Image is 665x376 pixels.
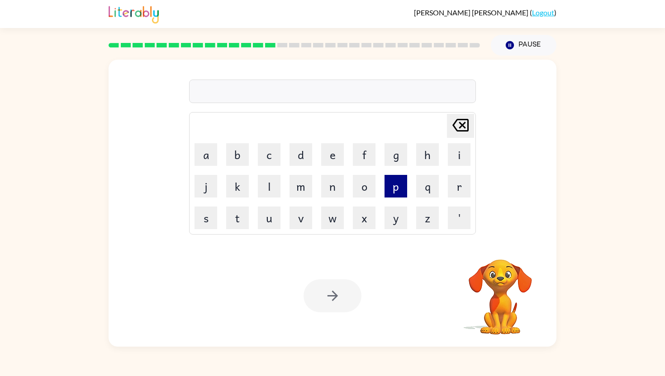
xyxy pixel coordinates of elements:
button: w [321,207,344,229]
span: [PERSON_NAME] [PERSON_NAME] [414,8,530,17]
button: q [416,175,439,197]
button: x [353,207,375,229]
video: Your browser must support playing .mp4 files to use Literably. Please try using another browser. [455,245,546,336]
button: Pause [491,35,556,56]
button: g [385,143,407,166]
button: z [416,207,439,229]
button: c [258,143,280,166]
button: l [258,175,280,197]
button: s [195,207,217,229]
a: Logout [532,8,554,17]
button: a [195,143,217,166]
img: Literably [109,4,159,23]
button: n [321,175,344,197]
button: j [195,175,217,197]
button: r [448,175,470,197]
button: h [416,143,439,166]
button: t [226,207,249,229]
button: p [385,175,407,197]
button: f [353,143,375,166]
button: u [258,207,280,229]
button: y [385,207,407,229]
button: e [321,143,344,166]
button: d [290,143,312,166]
button: ' [448,207,470,229]
button: i [448,143,470,166]
div: ( ) [414,8,556,17]
button: m [290,175,312,197]
button: o [353,175,375,197]
button: k [226,175,249,197]
button: v [290,207,312,229]
button: b [226,143,249,166]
